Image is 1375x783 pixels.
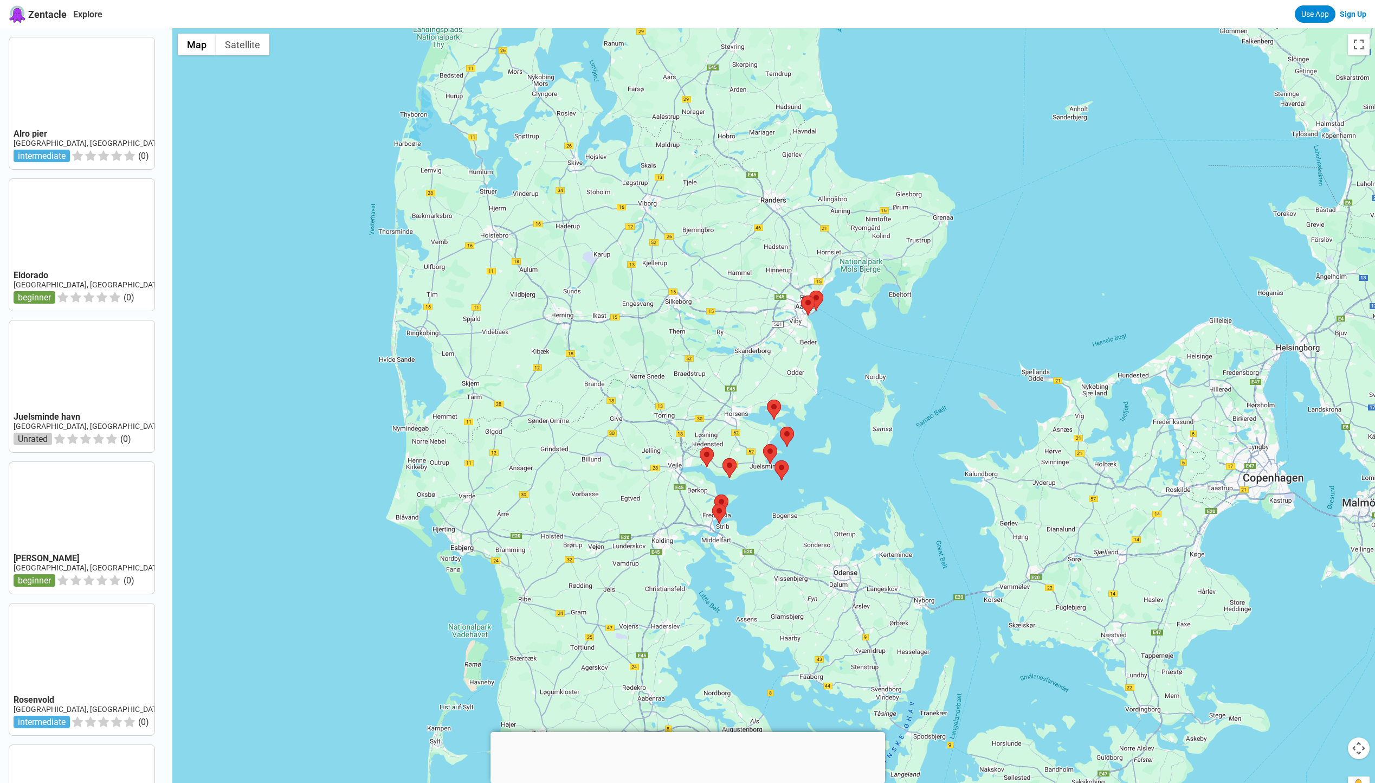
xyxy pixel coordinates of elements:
a: [GEOGRAPHIC_DATA], [GEOGRAPHIC_DATA] [14,139,163,147]
a: Sign Up [1340,10,1366,18]
a: Explore [73,9,102,20]
a: [GEOGRAPHIC_DATA], [GEOGRAPHIC_DATA] [14,280,163,289]
iframe: Advertisement [490,732,885,781]
button: Show street map [178,34,216,55]
button: Toggle fullscreen view [1348,34,1370,55]
img: Zentacle logo [9,5,26,23]
a: Zentacle logoZentacle [9,5,67,23]
span: Zentacle [28,9,67,20]
a: Use App [1295,5,1335,23]
button: Show satellite imagery [216,34,269,55]
button: Map camera controls [1348,737,1370,759]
